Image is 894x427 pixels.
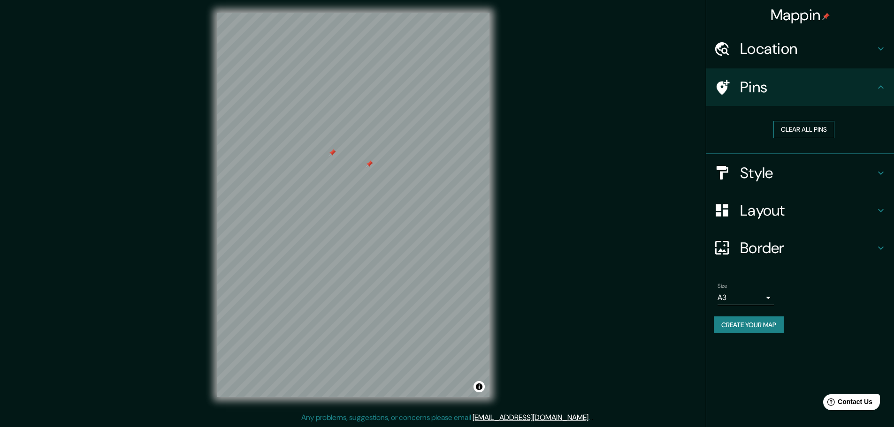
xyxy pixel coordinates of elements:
label: Size [718,282,727,290]
p: Any problems, suggestions, or concerns please email . [301,412,590,423]
h4: Style [740,164,875,182]
div: . [591,412,593,423]
a: [EMAIL_ADDRESS][DOMAIN_NAME] [473,412,588,422]
iframe: Help widget launcher [810,390,884,417]
div: Layout [706,192,894,229]
div: Location [706,30,894,67]
div: Pins [706,68,894,106]
h4: Layout [740,201,875,220]
h4: Mappin [771,6,830,24]
h4: Pins [740,78,875,97]
div: A3 [718,290,774,305]
div: Style [706,154,894,192]
button: Toggle attribution [474,381,485,392]
div: Border [706,229,894,267]
button: Create your map [714,316,784,334]
canvas: Map [217,13,489,397]
h4: Location [740,39,875,58]
h4: Border [740,239,875,257]
button: Clear all pins [773,121,834,138]
img: pin-icon.png [822,13,830,20]
div: . [590,412,591,423]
